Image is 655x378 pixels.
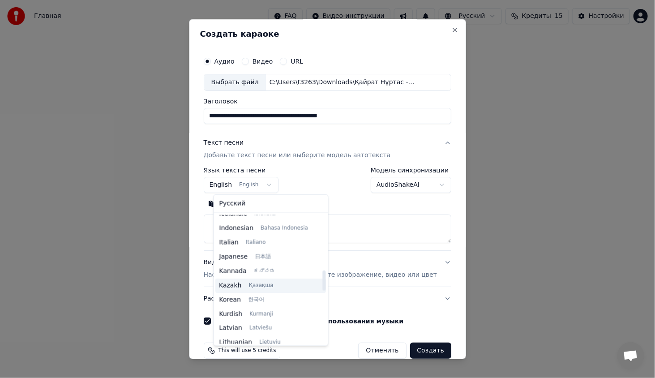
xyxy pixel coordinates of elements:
[219,309,243,318] span: Kurdish
[219,266,247,275] span: Kannada
[219,281,242,290] span: Kazakh
[246,239,266,246] span: Italiano
[259,339,281,346] span: Lietuvių
[219,209,247,218] span: Icelandic
[219,295,241,304] span: Korean
[249,282,274,289] span: Қазақша
[219,324,243,333] span: Latvian
[219,223,254,232] span: Indonesian
[249,310,273,318] span: Kurmanji
[261,224,308,232] span: Bahasa Indonesia
[248,296,264,303] span: 한국어
[219,252,248,261] span: Japanese
[219,199,246,208] span: Русский
[254,267,275,275] span: ಕನ್ನಡ
[219,238,239,247] span: Italian
[219,338,253,347] span: Lithuanian
[249,325,272,332] span: Latviešu
[254,210,276,217] span: Íslenska
[255,253,271,260] span: 日本語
